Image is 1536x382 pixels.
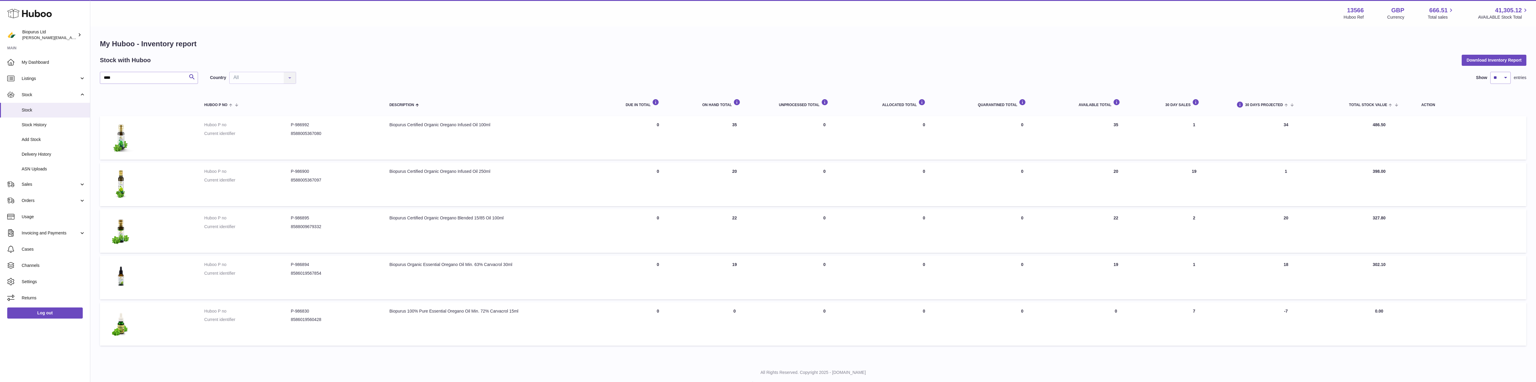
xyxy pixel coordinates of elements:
[22,263,85,268] span: Channels
[291,224,378,230] dd: 8588009679332
[620,163,696,206] td: 0
[1021,262,1023,267] span: 0
[22,182,79,187] span: Sales
[1159,256,1229,299] td: 1
[1373,215,1386,220] span: 327.80
[779,99,870,107] div: UNPROCESSED Total
[106,169,136,199] img: product image
[1428,14,1454,20] span: Total sales
[1073,302,1159,346] td: 0
[22,198,79,203] span: Orders
[1514,75,1526,81] span: entries
[702,99,767,107] div: ON HAND Total
[389,262,613,267] div: Biopurus Organic Essential Oregano Oil Min. 63% Carvacrol 30ml
[291,317,378,322] dd: 8586019560428
[210,75,226,81] label: Country
[876,302,972,346] td: 0
[876,209,972,253] td: 0
[1073,163,1159,206] td: 20
[1421,103,1520,107] div: Action
[1073,116,1159,160] td: 35
[204,215,291,221] dt: Huboo P no
[22,122,85,128] span: Stock History
[389,103,414,107] span: Description
[696,209,773,253] td: 22
[1373,169,1386,174] span: 398.00
[978,99,1067,107] div: QUARANTINED Total
[204,317,291,322] dt: Current identifier
[773,163,876,206] td: 0
[22,92,79,98] span: Stock
[1073,256,1159,299] td: 19
[882,99,966,107] div: ALLOCATED Total
[1079,99,1153,107] div: AVAILABLE Total
[22,230,79,236] span: Invoicing and Payments
[7,30,16,39] img: peter@biopurus.co.uk
[22,246,85,252] span: Cases
[1478,14,1529,20] span: AVAILABLE Stock Total
[1159,302,1229,346] td: 7
[22,295,85,301] span: Returns
[1021,309,1023,313] span: 0
[204,122,291,128] dt: Huboo P no
[22,137,85,142] span: Add Stock
[204,270,291,276] dt: Current identifier
[1347,6,1364,14] strong: 13566
[1229,209,1343,253] td: 20
[291,270,378,276] dd: 8586019567854
[773,116,876,160] td: 0
[696,256,773,299] td: 19
[291,169,378,174] dd: P-986900
[291,308,378,314] dd: P-986830
[773,302,876,346] td: 0
[696,302,773,346] td: 0
[100,39,1526,49] h1: My Huboo - Inventory report
[291,262,378,267] dd: P-986894
[1229,163,1343,206] td: 1
[1429,6,1448,14] span: 666.51
[1478,6,1529,20] a: 41,305.12 AVAILABLE Stock Total
[22,166,85,172] span: ASN Uploads
[696,116,773,160] td: 35
[22,214,85,220] span: Usage
[22,29,76,41] div: Biopurus Ltd
[100,56,151,64] h2: Stock with Huboo
[389,215,613,221] div: Biopurus Certified Organic Oregano Blended 15/85 Oil 100ml
[620,256,696,299] td: 0
[1245,103,1283,107] span: 30 DAYS PROJECTED
[696,163,773,206] td: 20
[291,215,378,221] dd: P-986895
[204,169,291,174] dt: Huboo P no
[1462,55,1526,66] button: Download Inventory Report
[204,177,291,183] dt: Current identifier
[620,116,696,160] td: 0
[1159,209,1229,253] td: 2
[106,308,136,338] img: product image
[22,35,121,40] span: [PERSON_NAME][EMAIL_ADDRESS][DOMAIN_NAME]
[1476,75,1487,81] label: Show
[1021,122,1023,127] span: 0
[291,131,378,136] dd: 8588005367080
[1344,14,1364,20] div: Huboo Ref
[620,302,696,346] td: 0
[106,262,136,292] img: product image
[1229,256,1343,299] td: 18
[1387,14,1405,20] div: Currency
[876,163,972,206] td: 0
[1021,215,1023,220] span: 0
[106,215,136,245] img: product image
[204,308,291,314] dt: Huboo P no
[389,122,613,128] div: Biopurus Certified Organic Oregano Infused Oil 100ml
[22,60,85,65] span: My Dashboard
[7,307,83,318] a: Log out
[620,209,696,253] td: 0
[1428,6,1454,20] a: 666.51 Total sales
[389,169,613,174] div: Biopurus Certified Organic Oregano Infused Oil 250ml
[876,256,972,299] td: 0
[204,131,291,136] dt: Current identifier
[773,256,876,299] td: 0
[204,103,227,107] span: Huboo P no
[291,122,378,128] dd: P-986992
[1021,169,1023,174] span: 0
[95,370,1531,375] p: All Rights Reserved. Copyright 2025 - [DOMAIN_NAME]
